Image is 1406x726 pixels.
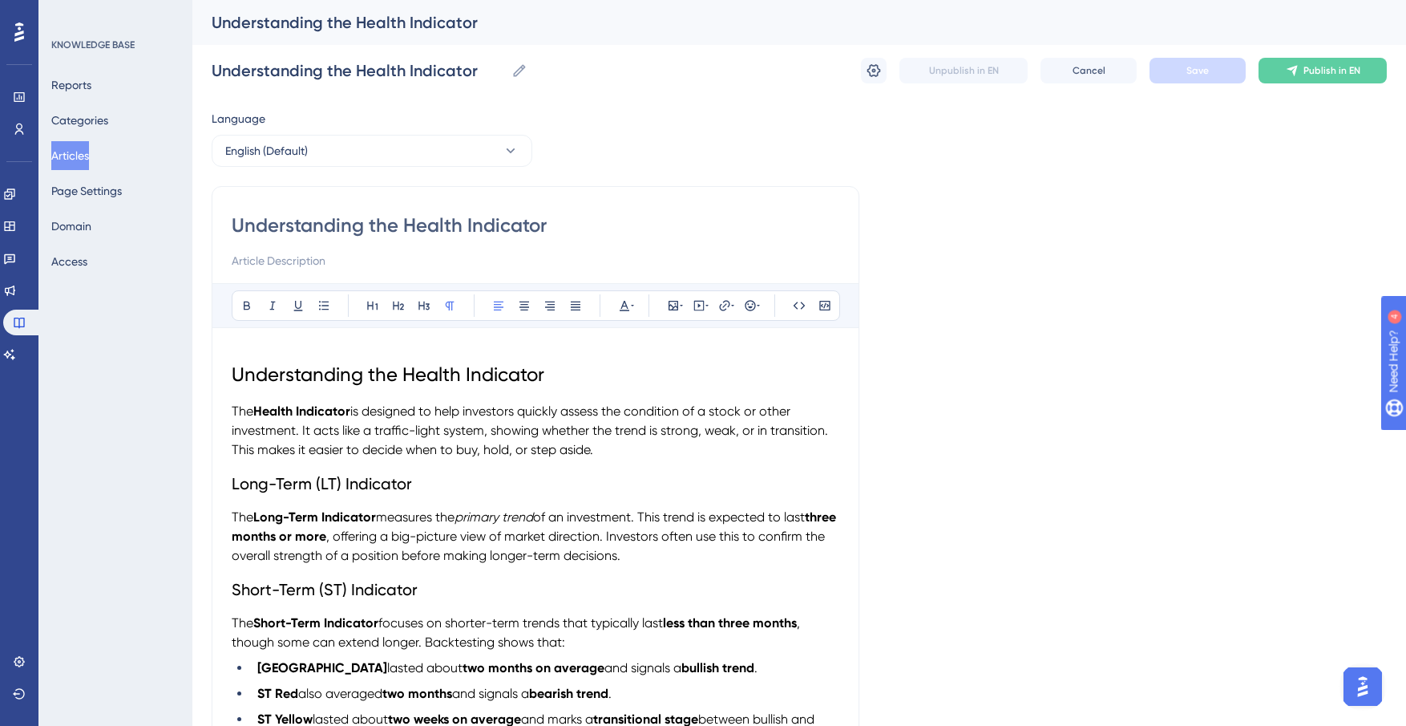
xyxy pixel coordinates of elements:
span: . [608,686,612,701]
span: . [754,660,758,675]
strong: Health Indicator [253,404,350,419]
strong: less than three months [663,615,797,631]
button: Page Settings [51,176,122,205]
span: also averaged [298,686,382,701]
div: KNOWLEDGE BASE [51,39,135,51]
span: lasted about [387,660,463,675]
span: Short-Term (ST) Indicator [232,580,418,599]
iframe: UserGuiding AI Assistant Launcher [1339,663,1387,711]
span: measures the [376,509,455,525]
span: Need Help? [38,4,100,23]
strong: ST Red [257,686,298,701]
input: Article Title [232,213,839,238]
span: Understanding the Health Indicator [232,363,544,386]
strong: bearish trend [529,686,608,701]
button: Cancel [1040,58,1137,83]
span: Save [1186,64,1209,77]
button: Access [51,247,87,276]
span: , offering a big-picture view of market direction. Investors often use this to confirm the overal... [232,529,828,563]
button: Unpublish in EN [899,58,1028,83]
span: and signals a [452,686,529,701]
span: Long-Term (LT) Indicator [232,474,412,493]
strong: bullish trend [681,660,754,675]
span: Language [212,109,265,128]
button: Categories [51,106,108,135]
button: Save [1149,58,1246,83]
button: English (Default) [212,135,532,167]
span: Cancel [1073,64,1105,77]
span: The [232,615,253,631]
button: Publish in EN [1259,58,1387,83]
span: English (Default) [225,141,308,160]
button: Reports [51,71,91,99]
button: Domain [51,212,91,241]
input: Article Description [232,251,839,270]
span: The [232,509,253,525]
em: primary trend [455,509,533,525]
span: Unpublish in EN [929,64,999,77]
span: is designed to help investors quickly assess the condition of a stock or other investment. It act... [232,404,831,457]
strong: Long-Term Indicator [253,509,376,525]
span: Publish in EN [1303,64,1360,77]
button: Articles [51,141,89,170]
span: and signals a [604,660,681,675]
strong: [GEOGRAPHIC_DATA] [257,660,387,675]
span: focuses on shorter-term trends that typically last [378,615,663,631]
strong: Short-Term Indicator [253,615,378,631]
div: 4 [111,8,116,21]
div: Understanding the Health Indicator [212,11,1347,34]
span: The [232,404,253,419]
input: Article Name [212,59,505,82]
strong: two months on average [463,660,604,675]
span: of an investment. This trend is expected to last [533,509,805,525]
strong: two months [382,686,452,701]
